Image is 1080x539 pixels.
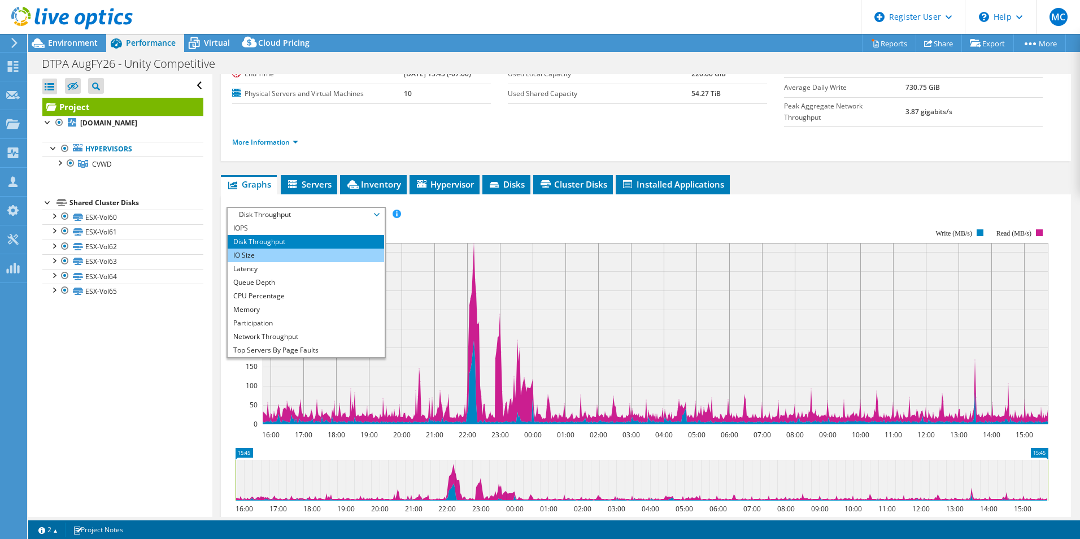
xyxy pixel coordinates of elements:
li: Memory [228,303,384,316]
a: Reports [862,34,916,52]
li: Top Servers By Page Faults [228,344,384,357]
a: Project [42,98,203,116]
text: 08:00 [777,504,794,514]
span: Graphs [227,179,271,190]
li: Participation [228,316,384,330]
a: Share [916,34,962,52]
li: Queue Depth [228,276,384,289]
text: 150 [246,362,258,371]
span: MC [1049,8,1068,26]
h1: DTPA AugFY26 - Unity Competitive [37,58,233,70]
text: Write (MB/s) [935,229,972,237]
text: 15:00 [1015,430,1033,440]
span: Servers [286,179,332,190]
text: 18:00 [303,504,320,514]
text: 00:00 [524,430,541,440]
span: Cloud Pricing [258,37,310,48]
label: Physical Servers and Virtual Machines [232,88,404,99]
a: ESX-Vol65 [42,284,203,298]
text: 08:00 [786,430,803,440]
div: Shared Cluster Disks [69,196,203,210]
label: Average Daily Write [784,82,905,93]
text: 23:00 [472,504,489,514]
b: 3.87 gigabits/s [905,107,952,116]
text: 16:00 [262,430,279,440]
text: 15:00 [1013,504,1031,514]
span: Environment [48,37,98,48]
a: [DOMAIN_NAME] [42,116,203,131]
text: 21:00 [404,504,422,514]
text: 01:00 [539,504,557,514]
label: Used Local Capacity [508,68,691,80]
li: IOPS [228,221,384,235]
span: Disk Throughput [233,208,378,221]
text: 12:00 [917,430,934,440]
text: 11:00 [884,430,902,440]
b: 54.27 TiB [691,89,721,98]
label: End Time [232,68,404,80]
b: 730.75 GiB [905,82,940,92]
span: CVWD [92,159,112,169]
a: ESX-Vol60 [42,210,203,224]
li: Network Throughput [228,330,384,344]
text: 12:00 [912,504,929,514]
span: Virtual [204,37,230,48]
b: [DATE] 15:45 (-07:00) [404,69,471,79]
text: 21:00 [425,430,443,440]
a: ESX-Vol62 [42,240,203,254]
text: 11:00 [878,504,895,514]
text: 22:00 [458,430,476,440]
text: 0 [254,419,258,429]
text: 09:00 [818,430,836,440]
a: Export [961,34,1014,52]
b: [DOMAIN_NAME] [80,118,137,128]
text: 04:00 [655,430,672,440]
text: 19:00 [360,430,377,440]
a: More [1013,34,1066,52]
span: Inventory [346,179,401,190]
text: 03:00 [607,504,625,514]
label: Peak Aggregate Network Throughput [784,101,905,123]
text: 19:00 [337,504,354,514]
text: 22:00 [438,504,455,514]
text: 10:00 [851,430,869,440]
a: Project Notes [65,523,131,537]
svg: \n [979,12,989,22]
text: 13:00 [946,504,963,514]
text: 01:00 [556,430,574,440]
a: Hypervisors [42,142,203,157]
text: 18:00 [327,430,345,440]
a: More Information [232,137,298,147]
text: 02:00 [589,430,607,440]
text: 09:00 [811,504,828,514]
text: 17:00 [294,430,312,440]
a: ESX-Vol63 [42,254,203,269]
text: 14:00 [982,430,1000,440]
text: 06:00 [720,430,738,440]
li: IO Size [228,249,384,262]
span: Hypervisor [415,179,474,190]
text: 07:00 [743,504,760,514]
text: 02:00 [573,504,591,514]
text: 23:00 [491,430,508,440]
a: CVWD [42,157,203,171]
text: 10:00 [844,504,861,514]
text: 13:00 [950,430,967,440]
label: Used Shared Capacity [508,88,691,99]
li: Latency [228,262,384,276]
b: 10 [404,89,412,98]
text: 05:00 [675,504,693,514]
text: 07:00 [753,430,770,440]
li: Disk Throughput [228,235,384,249]
b: 220.00 GiB [691,69,726,79]
text: 16:00 [235,504,252,514]
a: 2 [31,523,66,537]
span: Cluster Disks [539,179,607,190]
text: 100 [246,381,258,390]
span: Performance [126,37,176,48]
text: 20:00 [371,504,388,514]
text: 04:00 [641,504,659,514]
span: Disks [488,179,525,190]
li: CPU Percentage [228,289,384,303]
text: Read (MB/s) [996,229,1031,237]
